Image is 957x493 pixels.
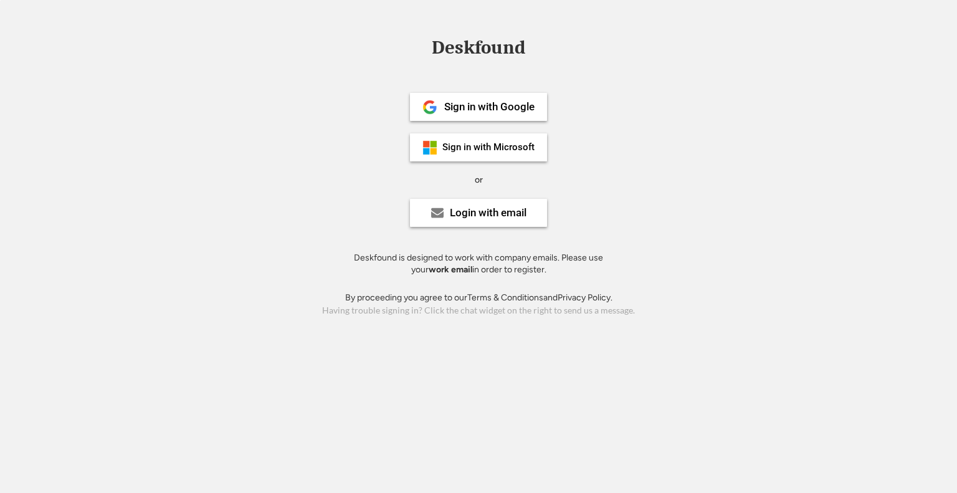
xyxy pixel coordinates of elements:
[429,264,472,275] strong: work email
[338,252,619,276] div: Deskfound is designed to work with company emails. Please use your in order to register.
[422,100,437,115] img: 1024px-Google__G__Logo.svg.png
[450,208,526,218] div: Login with email
[345,292,612,304] div: By proceeding you agree to our and
[467,292,543,303] a: Terms & Conditions
[426,38,531,57] div: Deskfound
[442,143,535,152] div: Sign in with Microsoft
[444,102,535,112] div: Sign in with Google
[422,140,437,155] img: ms-symbollockup_mssymbol_19.png
[558,292,612,303] a: Privacy Policy.
[475,174,483,186] div: or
